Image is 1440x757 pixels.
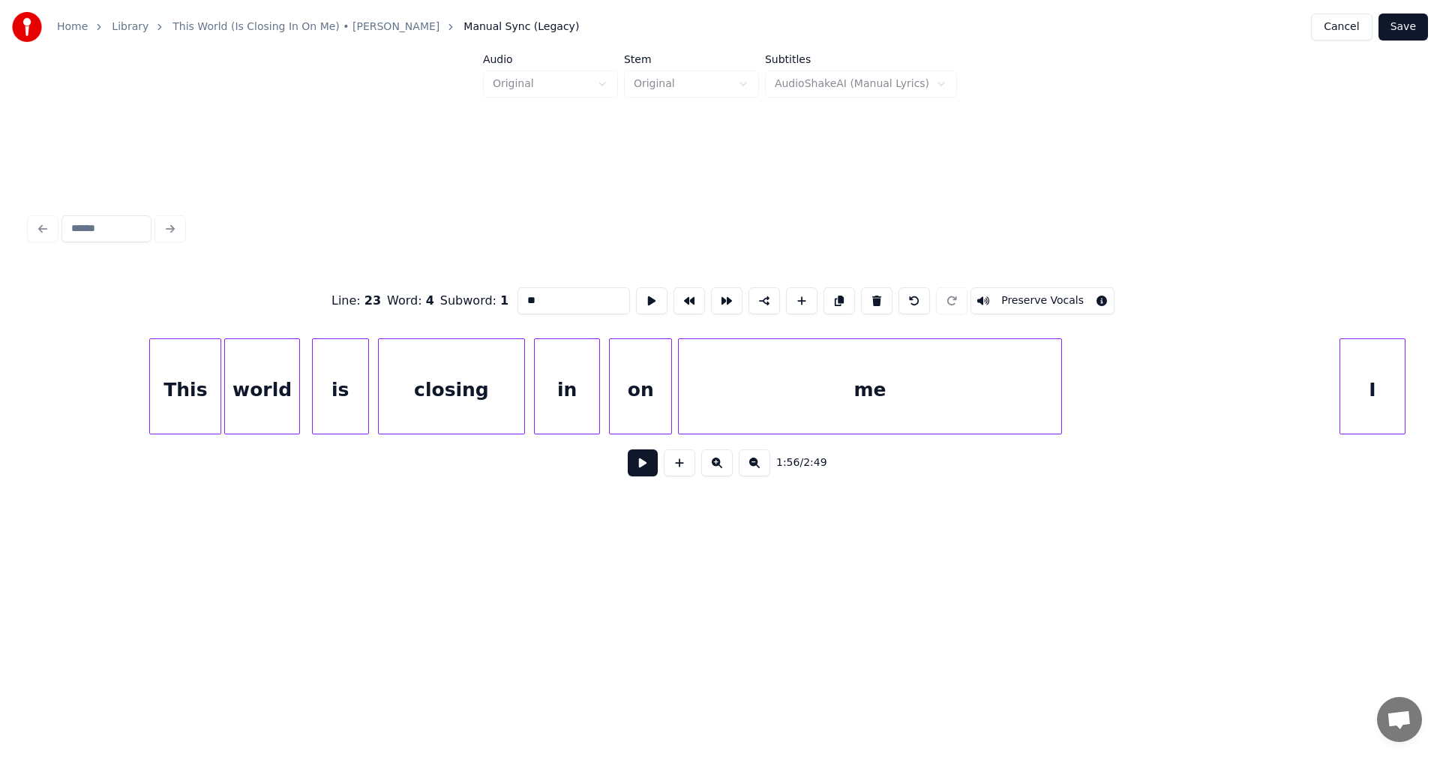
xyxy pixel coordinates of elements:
button: Toggle [970,287,1114,314]
div: Open chat [1377,697,1422,742]
label: Subtitles [765,54,957,65]
button: Save [1378,14,1428,41]
nav: breadcrumb [57,20,579,35]
div: / [776,455,812,470]
span: 4 [426,293,434,308]
span: 23 [364,293,381,308]
a: Home [57,20,88,35]
span: 1 [500,293,508,308]
div: Line : [331,292,381,310]
span: Manual Sync (Legacy) [463,20,579,35]
span: 2:49 [803,455,826,470]
button: Cancel [1311,14,1372,41]
a: Library [112,20,148,35]
img: youka [12,12,42,42]
label: Stem [624,54,759,65]
label: Audio [483,54,618,65]
div: Word : [387,292,434,310]
div: Subword : [440,292,508,310]
a: This World (Is Closing In On Me) • [PERSON_NAME] [172,20,439,35]
span: 1:56 [776,455,799,470]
